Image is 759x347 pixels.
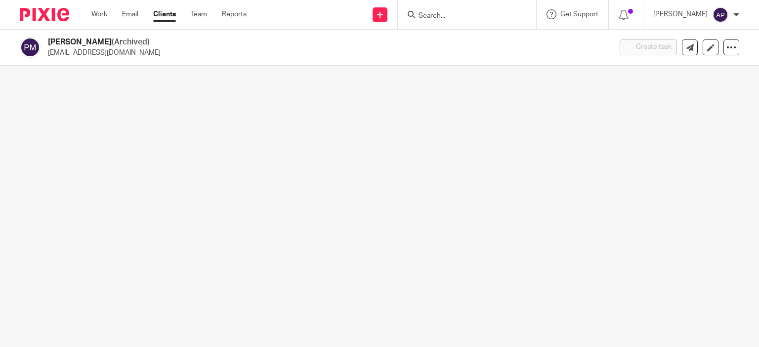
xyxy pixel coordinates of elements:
a: Team [191,9,207,19]
a: Work [91,9,107,19]
p: [EMAIL_ADDRESS][DOMAIN_NAME] [48,48,605,58]
input: Search [418,12,506,21]
button: Create task [620,39,677,55]
a: Clients [153,9,176,19]
span: Get Support [560,11,598,18]
p: [PERSON_NAME] [653,9,708,19]
img: svg%3E [713,7,728,23]
img: svg%3E [20,37,41,58]
img: Pixie [20,8,69,21]
span: (Archived) [112,38,150,46]
h2: [PERSON_NAME] [48,37,494,47]
a: Email [122,9,138,19]
a: Reports [222,9,247,19]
